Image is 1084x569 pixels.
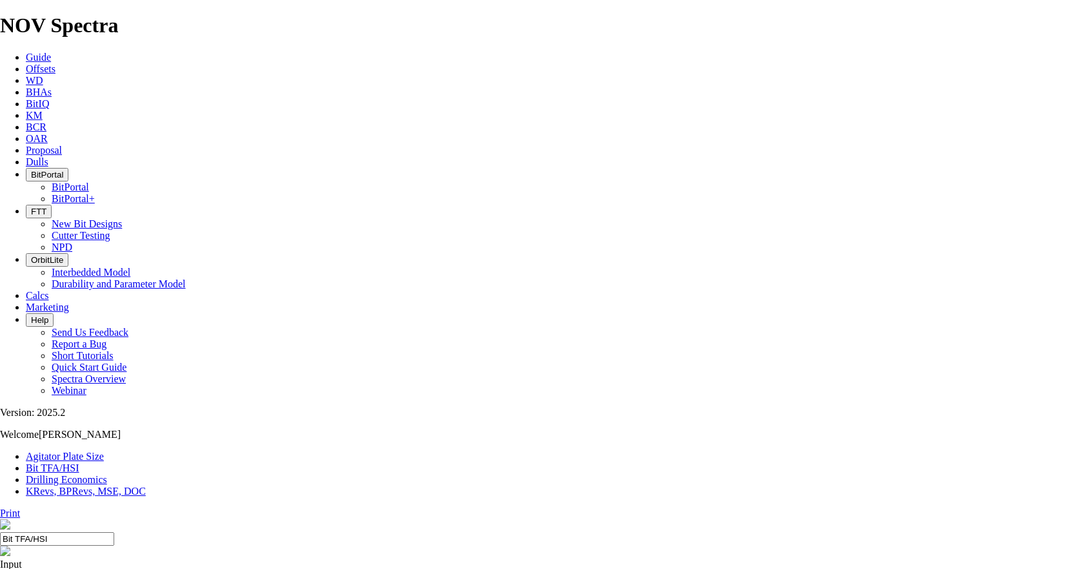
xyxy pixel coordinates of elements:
[26,451,104,462] a: Agitator Plate Size
[26,133,48,144] a: OAR
[26,156,48,167] a: Dulls
[26,205,52,218] button: FTT
[39,429,121,440] span: [PERSON_NAME]
[26,486,146,497] a: KRevs, BPRevs, MSE, DOC
[26,474,107,485] a: Drilling Economics
[31,255,63,265] span: OrbitLite
[26,98,49,109] a: BitIQ
[31,315,48,325] span: Help
[26,63,55,74] a: Offsets
[52,230,110,241] a: Cutter Testing
[26,87,52,98] a: BHAs
[26,462,79,473] a: Bit TFA/HSI
[52,193,95,204] a: BitPortal+
[26,110,43,121] a: KM
[52,373,126,384] a: Spectra Overview
[31,170,63,180] span: BitPortal
[26,302,69,313] a: Marketing
[52,338,106,349] a: Report a Bug
[26,313,54,327] button: Help
[52,278,186,289] a: Durability and Parameter Model
[52,218,122,229] a: New Bit Designs
[26,168,68,181] button: BitPortal
[26,75,43,86] a: WD
[52,350,114,361] a: Short Tutorials
[52,181,89,192] a: BitPortal
[52,242,72,253] a: NPD
[26,253,68,267] button: OrbitLite
[26,290,49,301] a: Calcs
[26,121,46,132] a: BCR
[52,267,130,278] a: Interbedded Model
[52,362,126,373] a: Quick Start Guide
[52,327,128,338] a: Send Us Feedback
[26,52,51,63] a: Guide
[52,385,86,396] a: Webinar
[26,145,62,156] a: Proposal
[31,207,46,216] span: FTT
